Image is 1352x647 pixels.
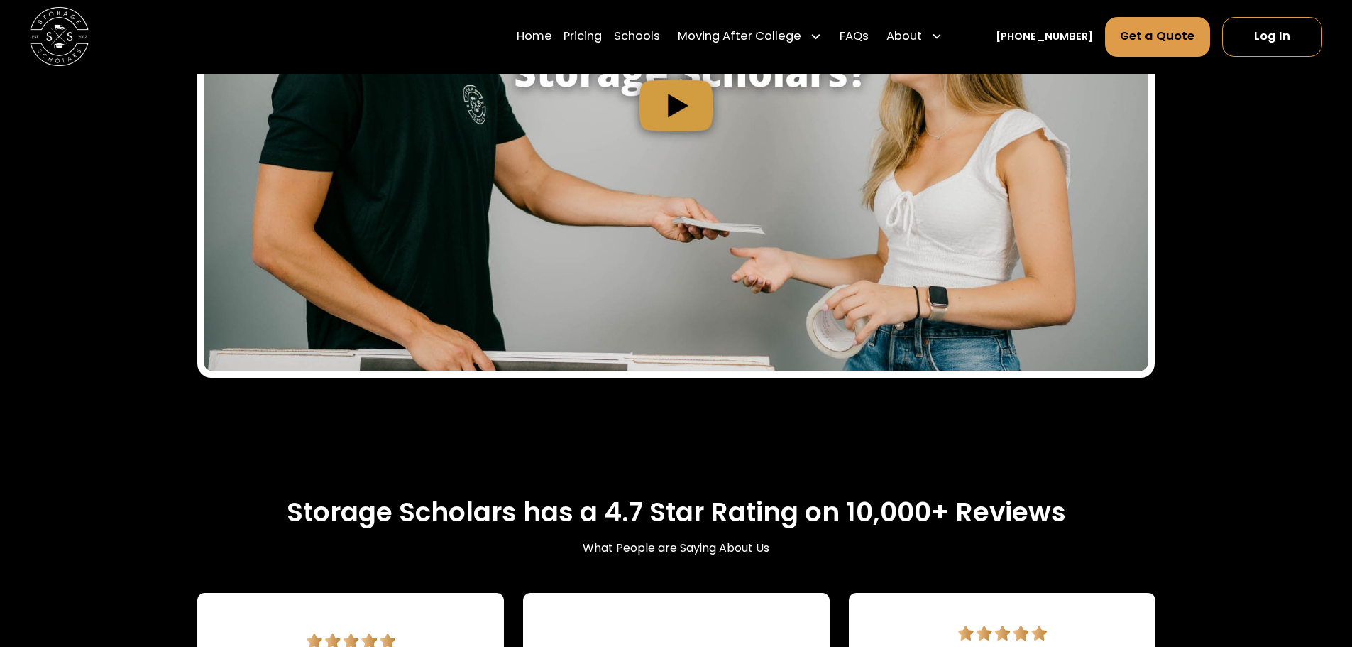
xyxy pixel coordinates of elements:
a: Home [517,16,552,58]
a: Schools [614,16,660,58]
div: About [881,16,949,58]
div: Moving After College [672,16,828,58]
div: What People are Saying About Us [583,540,769,557]
a: Get a Quote [1105,17,1211,57]
a: FAQs [840,16,869,58]
a: [PHONE_NUMBER] [996,29,1093,45]
div: About [886,28,922,46]
h2: Storage Scholars has a 4.7 Star Rating on 10,000+ Reviews [287,496,1066,528]
a: Pricing [564,16,602,58]
div: Moving After College [678,28,801,46]
img: Storage Scholars main logo [30,7,89,66]
a: Log In [1222,17,1322,57]
img: 5 star review. [958,626,1047,641]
